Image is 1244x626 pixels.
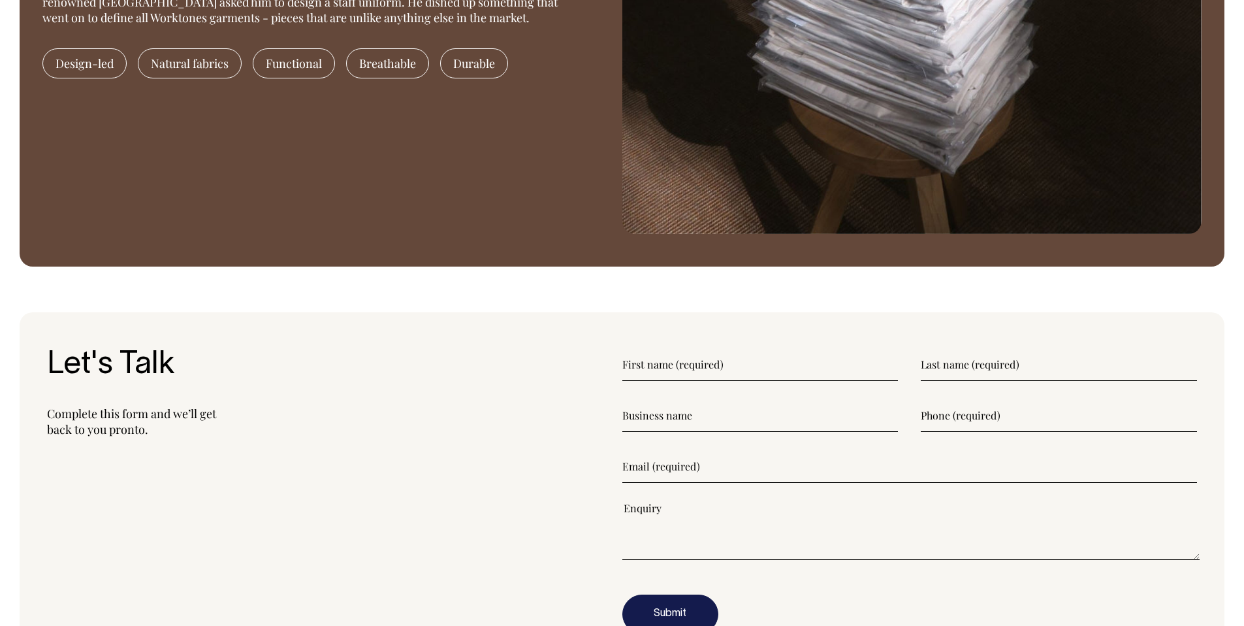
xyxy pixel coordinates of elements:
[253,48,335,78] span: Functional
[440,48,508,78] span: Durable
[622,399,899,432] input: Business name
[47,406,622,437] p: Complete this form and we’ll get back to you pronto.
[921,348,1197,381] input: Last name (required)
[42,48,127,78] span: Design-led
[622,348,899,381] input: First name (required)
[622,450,1198,483] input: Email (required)
[921,399,1197,432] input: Phone (required)
[346,48,429,78] span: Breathable
[138,48,242,78] span: Natural fabrics
[47,348,622,383] h3: Let's Talk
